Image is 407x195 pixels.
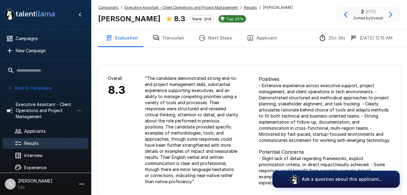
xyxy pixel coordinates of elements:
[259,156,390,186] p: - Slight lack of detail regarding frameworks, explicit prioritization criteria, or direct impact/...
[259,148,390,156] p: Potential Concerns
[98,14,161,23] b: [PERSON_NAME]
[190,16,213,21] span: Rank: 2nd
[191,29,239,46] button: Next Steps
[360,35,392,41] p: [DATE] 12:16 AM
[319,34,345,42] div: The time between starting and completing the interview
[272,171,400,188] button: Ask a question about this applicant...
[145,29,191,46] button: Transcript
[108,81,125,99] h6: 8.3
[224,16,246,21] span: Top 25%
[145,75,239,185] p: " The candidate demonstrated strong end-to-end project management skills, substantial experience ...
[174,14,185,23] b: 8.3
[350,34,392,42] div: The date and time when the interview was completed
[259,75,390,83] p: Positives
[239,29,284,46] button: Applicant
[98,29,145,46] button: Evaluation
[353,15,383,21] span: Sorted by Overall
[259,83,390,143] p: - Extensive experience across executive support, project management, and client operations in tec...
[329,35,345,41] p: 25m 38s
[108,75,125,81] p: Overall
[365,9,376,15] span: of 10
[361,9,364,15] b: 2
[290,174,299,184] img: logo_glasses@2x.png
[302,176,382,182] p: Ask a question about this applicant...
